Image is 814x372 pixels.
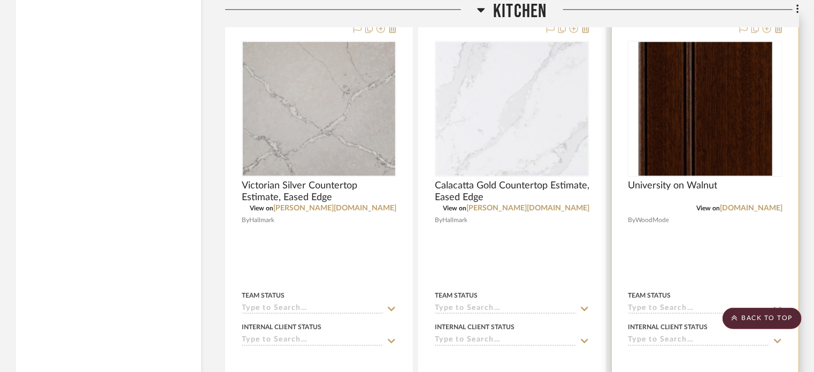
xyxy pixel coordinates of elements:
div: Internal Client Status [628,322,708,332]
div: Team Status [242,291,285,300]
span: View on [443,205,466,211]
div: 0 [628,41,782,176]
img: University on Walnut [639,42,772,176]
span: View on [250,205,273,211]
div: Internal Client Status [242,322,321,332]
span: By [628,215,635,225]
img: Victorian Silver Countertop Estimate, Eased Edge [243,42,395,176]
div: Team Status [435,291,478,300]
span: WoodMode [635,215,669,225]
input: Type to Search… [435,336,577,346]
div: 0 [435,41,589,176]
img: Calacatta Gold Countertop Estimate, Eased Edge [436,42,588,176]
input: Type to Search… [242,304,383,314]
span: Victorian Silver Countertop Estimate, Eased Edge [242,180,396,203]
span: View on [696,205,720,211]
span: Calacatta Gold Countertop Estimate, Eased Edge [435,180,589,203]
a: [DOMAIN_NAME] [720,204,782,212]
span: Hallmark [442,215,467,225]
span: Hallmark [249,215,274,225]
a: [PERSON_NAME][DOMAIN_NAME] [466,204,589,212]
scroll-to-top-button: BACK TO TOP [723,308,802,329]
div: Internal Client Status [435,322,514,332]
span: By [242,215,249,225]
input: Type to Search… [628,336,770,346]
span: By [435,215,442,225]
input: Type to Search… [435,304,577,314]
input: Type to Search… [628,304,770,314]
span: University on Walnut [628,180,717,192]
input: Type to Search… [242,336,383,346]
a: [PERSON_NAME][DOMAIN_NAME] [273,204,396,212]
div: Team Status [628,291,671,300]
